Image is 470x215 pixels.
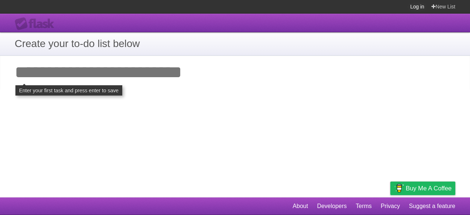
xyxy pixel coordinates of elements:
[317,199,347,213] a: Developers
[15,17,59,31] div: Flask
[406,182,452,195] span: Buy me a coffee
[15,36,455,51] h1: Create your to-do list below
[356,199,372,213] a: Terms
[390,182,455,195] a: Buy me a coffee
[381,199,400,213] a: Privacy
[394,182,404,194] img: Buy me a coffee
[293,199,308,213] a: About
[409,199,455,213] a: Suggest a feature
